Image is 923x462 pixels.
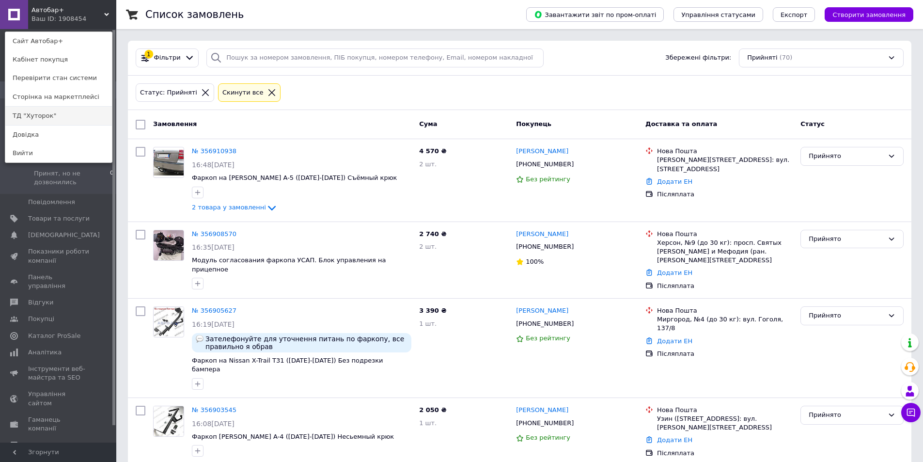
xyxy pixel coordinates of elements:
div: Нова Пошта [657,406,793,414]
a: [PERSON_NAME] [516,306,568,316]
a: [PERSON_NAME] [516,406,568,415]
span: Інструменти веб-майстра та SEO [28,365,90,382]
span: Аналітика [28,348,62,357]
span: Замовлення [153,120,197,127]
input: Пошук за номером замовлення, ПІБ покупця, номером телефону, Email, номером накладної [206,48,544,67]
h1: Список замовлень [145,9,244,20]
a: Фаркоп на [PERSON_NAME] A-5 ([DATE]-[DATE]) Съёмный крюк [192,174,397,181]
div: Нова Пошта [657,147,793,156]
div: Узин ([STREET_ADDRESS]: вул. [PERSON_NAME][STREET_ADDRESS] [657,414,793,432]
span: Автобар+ [31,6,104,15]
a: Фото товару [153,147,184,178]
span: Фаркоп на Nissan X-Trail T31 ([DATE]-[DATE]) Без подрезки бампера [192,357,383,373]
span: 16:08[DATE] [192,420,235,428]
div: 1 [144,50,153,59]
span: Зателефонуйте для уточнення питань по фаркопу, все правильно я обрав [205,335,407,350]
a: Модуль согласования фаркопа УСАП. Блок управления на прицепное [192,256,386,273]
div: Прийнято [809,234,884,244]
span: 4 570 ₴ [419,147,446,155]
span: Повідомлення [28,198,75,207]
a: № 356905627 [192,307,236,314]
a: Перевірити стан системи [5,69,112,87]
img: Фото товару [154,406,184,436]
span: Управління статусами [681,11,755,18]
span: Без рейтингу [526,175,570,183]
a: Додати ЕН [657,337,692,345]
div: Нова Пошта [657,230,793,239]
a: Додати ЕН [657,178,692,185]
a: № 356910938 [192,147,236,155]
div: [PERSON_NAME][STREET_ADDRESS]: вул. [STREET_ADDRESS] [657,156,793,173]
span: Статус [800,120,825,127]
a: [PERSON_NAME] [516,147,568,156]
span: [PHONE_NUMBER] [516,419,574,427]
span: Завантажити звіт по пром-оплаті [534,10,656,19]
a: Кабінет покупця [5,50,112,69]
button: Завантажити звіт по пром-оплаті [526,7,664,22]
span: 0 [110,169,113,187]
span: [PHONE_NUMBER] [516,160,574,168]
span: Cума [419,120,437,127]
a: Сайт Автобар+ [5,32,112,50]
div: Прийнято [809,410,884,420]
img: Фото товару [154,230,184,260]
span: Без рейтингу [526,434,570,441]
span: 2 шт. [419,243,437,250]
div: Прийнято [809,311,884,321]
span: 1 шт. [419,320,437,327]
a: Додати ЕН [657,436,692,444]
span: (70) [780,54,793,61]
a: Створити замовлення [815,11,913,18]
a: № 356908570 [192,230,236,238]
span: Відгуки [28,298,53,307]
span: 16:35[DATE] [192,243,235,251]
span: 3 390 ₴ [419,307,446,314]
span: Покупець [516,120,551,127]
span: Принят, но не дозвонились [34,169,110,187]
span: Без рейтингу [526,335,570,342]
a: Вийти [5,144,112,162]
span: [PHONE_NUMBER] [516,320,574,327]
div: Післяплата [657,350,793,358]
a: Довідка [5,126,112,144]
span: Фільтри [154,53,181,63]
span: Експорт [781,11,808,18]
a: [PERSON_NAME] [516,230,568,239]
span: Панель управління [28,273,90,290]
span: Товари та послуги [28,214,90,223]
button: Створити замовлення [825,7,913,22]
span: Управління сайтом [28,390,90,407]
span: 2 шт. [419,160,437,168]
div: Херсон, №9 (до 30 кг): просп. Святых [PERSON_NAME] и Мефодия (ран. [PERSON_NAME][STREET_ADDRESS] [657,239,793,265]
span: 16:48[DATE] [192,161,235,169]
div: Післяплата [657,449,793,458]
span: 16:19[DATE] [192,320,235,328]
span: [PHONE_NUMBER] [516,243,574,250]
a: Фото товару [153,306,184,337]
a: ТД "Хуторок" [5,107,112,125]
div: Післяплата [657,190,793,199]
div: Статус: Прийняті [138,88,199,98]
span: Маркет [28,441,53,449]
div: Нова Пошта [657,306,793,315]
span: Покупці [28,315,54,323]
span: Збережені фільтри: [665,53,731,63]
div: Миргород, №4 (до 30 кг): вул. Гоголя, 137/8 [657,315,793,333]
a: 2 товара у замовленні [192,204,278,211]
span: Каталог ProSale [28,332,80,340]
div: Прийнято [809,151,884,161]
a: № 356903545 [192,406,236,414]
a: Фаркоп [PERSON_NAME] A-4 ([DATE]-[DATE]) Несьемный крюк [192,433,394,440]
span: 1 шт. [419,419,437,427]
div: Cкинути все [220,88,266,98]
a: Додати ЕН [657,269,692,276]
div: Післяплата [657,282,793,290]
span: Створити замовлення [832,11,906,18]
span: 2 050 ₴ [419,406,446,414]
span: Показники роботи компанії [28,247,90,265]
span: Доставка та оплата [645,120,717,127]
button: Управління статусами [673,7,763,22]
span: [DEMOGRAPHIC_DATA] [28,231,100,239]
